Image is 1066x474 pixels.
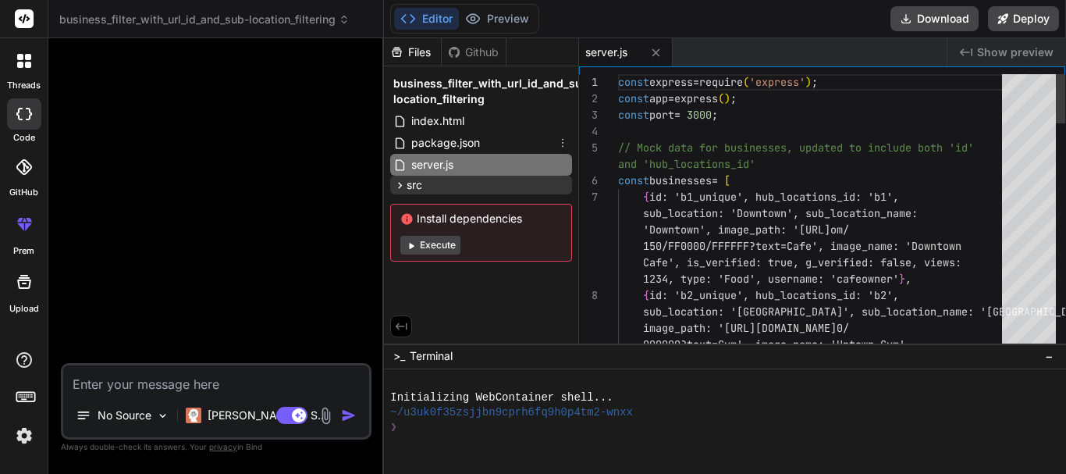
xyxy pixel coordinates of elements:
span: ; [812,75,818,89]
p: Always double-check its answers. Your in Bind [61,440,371,454]
span: business_filter_with_url_id_and_sub-location_filtering [59,12,350,27]
span: − [1045,348,1054,364]
span: sub_location: 'Downtown', sub_location_name: [643,206,918,220]
span: ; [730,91,737,105]
span: = [712,173,718,187]
div: Files [384,45,441,60]
span: } [899,272,905,286]
span: Show preview [977,45,1054,60]
img: Claude 4 Sonnet [186,408,201,423]
p: No Source [98,408,151,423]
span: package.json [410,134,481,152]
span: ~/u3uk0f35zsjjbn9cprh6fq9h0p4tm2-wnxx [390,405,633,420]
span: ( [743,75,749,89]
label: Upload [9,302,39,315]
div: 4 [579,123,598,140]
button: Execute [400,236,460,255]
span: express [649,75,693,89]
span: 'Downtown', image_path: '[URL] [643,223,830,237]
span: 0/ [837,321,849,335]
span: const [618,173,649,187]
span: // Mock data for businesses, updated to include bo [618,141,930,155]
span: = [693,75,699,89]
span: business_filter_with_url_id_and_sub-location_filtering [393,76,595,107]
span: 000000?text=Gym', image_name: 'Uptown Gym', [643,337,911,351]
span: express [674,91,718,105]
span: om/ [830,223,849,237]
span: n [955,239,961,253]
span: , [905,272,911,286]
span: = [674,108,680,122]
img: attachment [317,407,335,425]
div: 6 [579,173,598,189]
label: code [13,131,35,144]
span: ; [712,108,718,122]
span: server.js [410,155,455,174]
div: 7 [579,189,598,205]
span: { [643,288,649,302]
label: prem [13,244,34,258]
span: id: 'b2_unique', hub_locations_id: 'b2', [649,288,899,302]
span: Terminal [410,348,453,364]
span: Install dependencies [400,211,562,226]
button: Editor [394,8,459,30]
span: image_path: '[URL][DOMAIN_NAME] [643,321,837,335]
span: id: 'b1_unique', hub_locations_id: 'b1', [649,190,899,204]
span: 1234, type: 'Food', username: 'cafeowner' [643,272,899,286]
div: 2 [579,91,598,107]
span: 150/FF0000/FFFFFF?text=Cafe', image_name: 'Downtow [643,239,955,253]
span: index.html [410,112,466,130]
div: 8 [579,287,598,304]
span: privacy [209,442,237,451]
button: Download [890,6,979,31]
span: : [955,255,961,269]
span: ) [805,75,812,89]
span: ❯ [390,420,398,435]
img: icon [341,408,357,423]
span: [ [724,173,730,187]
span: server.js [585,45,627,60]
span: = [668,91,674,105]
span: ( [718,91,724,105]
button: − [1042,344,1057,369]
span: port [649,108,674,122]
span: const [618,108,649,122]
span: th 'id' [930,141,974,155]
div: 1 [579,74,598,91]
span: 'express' [749,75,805,89]
span: const [618,75,649,89]
span: app [649,91,668,105]
span: Initializing WebContainer shell... [390,390,613,405]
span: businesses [649,173,712,187]
label: GitHub [9,186,38,199]
div: 5 [579,140,598,156]
span: ) [724,91,730,105]
div: Github [442,45,506,60]
span: >_ [393,348,405,364]
span: 3000 [687,108,712,122]
span: const [618,91,649,105]
button: Deploy [988,6,1059,31]
span: Cafe', is_verified: true, g_verified: false, views [643,255,955,269]
label: threads [7,79,41,92]
button: Preview [459,8,535,30]
div: 3 [579,107,598,123]
img: Pick Models [156,409,169,422]
span: require [699,75,743,89]
p: [PERSON_NAME] 4 S.. [208,408,324,423]
span: { [643,190,649,204]
span: src [407,177,422,193]
img: settings [11,422,37,449]
span: and 'hub_locations_id' [618,157,755,171]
